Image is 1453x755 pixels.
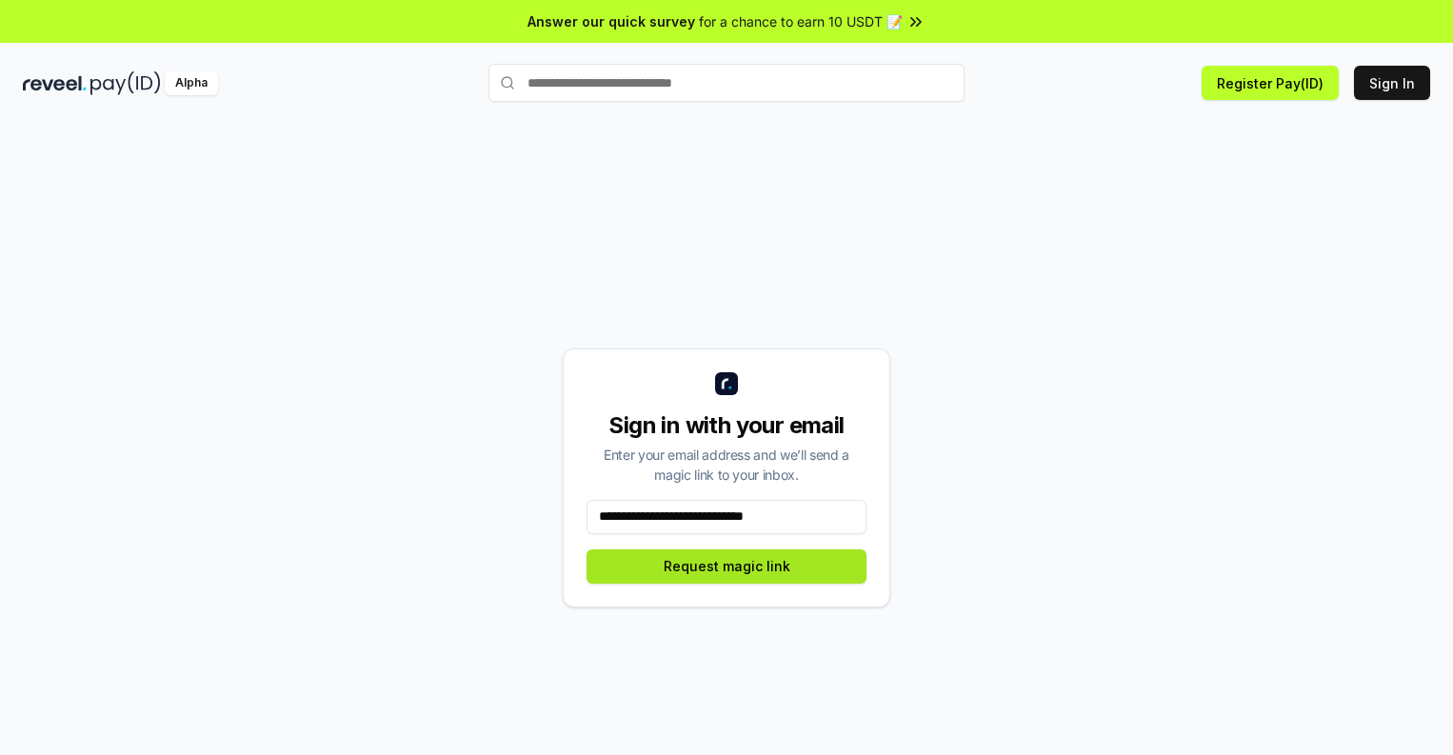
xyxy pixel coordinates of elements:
span: Answer our quick survey [527,11,695,31]
button: Sign In [1354,66,1430,100]
span: for a chance to earn 10 USDT 📝 [699,11,903,31]
div: Alpha [165,71,218,95]
div: Enter your email address and we’ll send a magic link to your inbox. [587,445,866,485]
img: reveel_dark [23,71,87,95]
img: logo_small [715,372,738,395]
img: pay_id [90,71,161,95]
div: Sign in with your email [587,410,866,441]
button: Register Pay(ID) [1202,66,1339,100]
button: Request magic link [587,549,866,584]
